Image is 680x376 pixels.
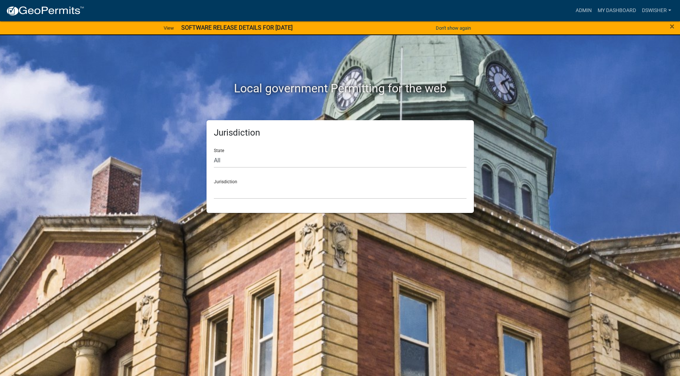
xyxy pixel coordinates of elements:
span: × [670,21,675,32]
strong: SOFTWARE RELEASE DETAILS FOR [DATE] [181,24,293,31]
a: My Dashboard [595,4,639,18]
button: Close [670,22,675,31]
h5: Jurisdiction [214,128,467,138]
h2: Local government Permitting for the web [137,81,543,95]
a: Admin [573,4,595,18]
a: dswisher [639,4,674,18]
a: View [161,22,177,34]
button: Don't show again [433,22,474,34]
